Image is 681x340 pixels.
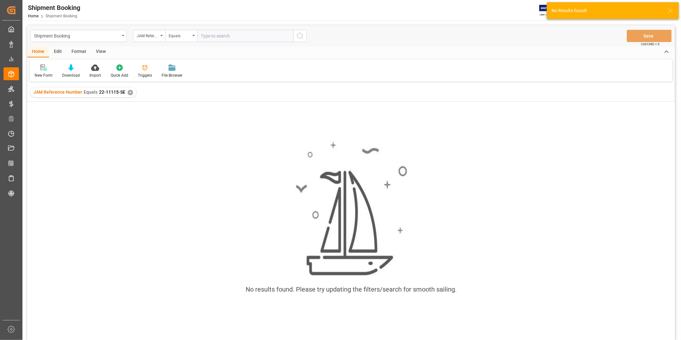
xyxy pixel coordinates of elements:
[84,89,97,95] span: Equals
[28,3,80,13] div: Shipment Booking
[137,31,158,39] div: JAM Reference Number
[293,30,307,42] button: search button
[539,5,561,16] img: Exertis%20JAM%20-%20Email%20Logo.jpg_1722504956.jpg
[91,47,111,57] div: View
[295,141,407,277] img: smooth_sailing.jpeg
[246,285,457,294] div: No results found. Please try updating the filters/search for smooth sailing.
[67,47,91,57] div: Format
[35,72,53,78] div: New Form
[641,42,660,47] span: Ctrl/CMD + S
[27,47,49,57] div: Home
[133,30,165,42] button: open menu
[33,89,82,95] span: JAM Reference Number
[627,30,672,42] button: Save
[165,30,197,42] button: open menu
[89,72,101,78] div: Import
[49,47,67,57] div: Edit
[62,72,80,78] div: Download
[162,72,182,78] div: File Browser
[30,30,127,42] button: open menu
[99,89,125,95] span: 22-11115-SE
[197,30,293,42] input: Type to search
[28,14,38,18] a: Home
[169,31,190,39] div: Equals
[111,72,128,78] div: Quick Add
[34,31,120,39] div: Shipment Booking
[551,7,662,14] div: No Results found!
[128,90,133,95] div: ✕
[138,72,152,78] div: Triggers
